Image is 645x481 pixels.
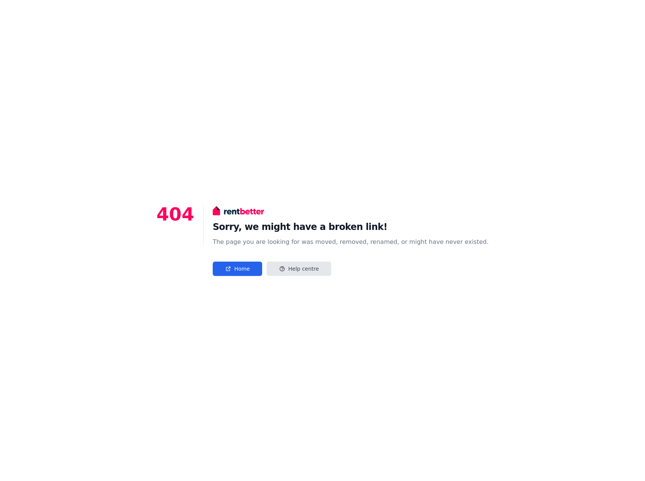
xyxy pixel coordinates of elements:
h1: Sorry, we might have a broken link! [213,221,488,233]
a: Help centre [267,262,331,276]
div: The page you are looking for was moved, removed, renamed, or might have never existed. [213,237,488,247]
img: RentBetter logo [213,205,264,216]
p: 404 [157,205,194,276]
a: Home [213,262,262,276]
